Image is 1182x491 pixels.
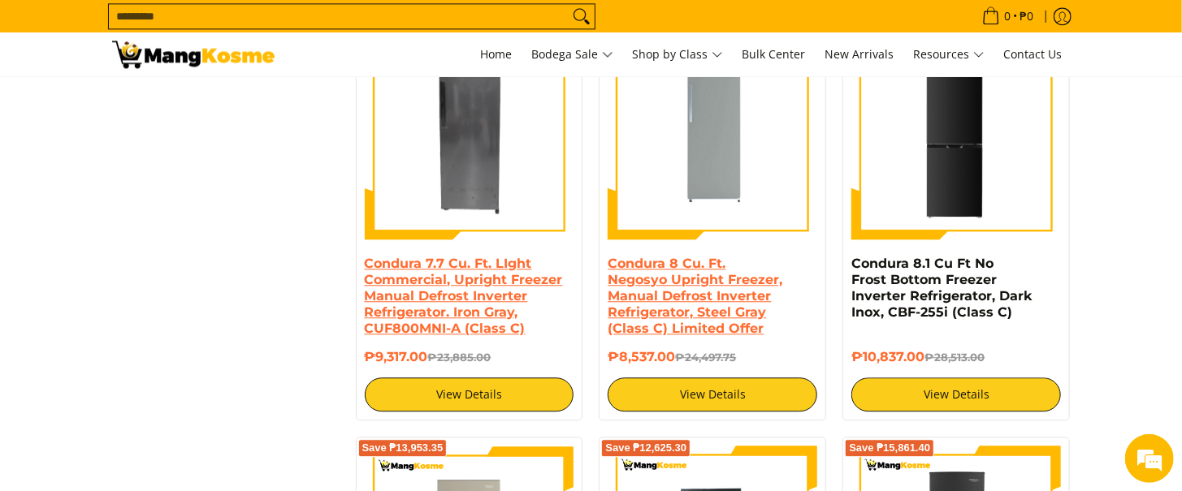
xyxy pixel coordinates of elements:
a: New Arrivals [817,32,903,76]
span: Home [481,46,513,62]
img: Class C Home &amp; Business Appliances: Up to 70% Off l Mang Kosme [112,41,275,68]
h6: ₱9,317.00 [365,349,574,365]
a: Bodega Sale [524,32,621,76]
textarea: Type your message and hit 'Enter' [8,322,310,379]
span: Bulk Center [743,46,806,62]
img: condura=8-cubic-feet-single-door-ref-class-c-full-view-mang-kosme [608,30,817,239]
span: Bodega Sale [532,45,613,65]
del: ₱28,513.00 [924,351,985,364]
span: • [977,7,1039,25]
a: View Details [851,377,1061,411]
del: ₱23,885.00 [428,351,491,364]
a: Resources [906,32,993,76]
span: Shop by Class [633,45,723,65]
a: Home [473,32,521,76]
a: Shop by Class [625,32,731,76]
img: Condura 7.7 Cu. Ft. LIght Commercial, Upright Freezer Manual Defrost Inverter Refrigerator. Iron ... [365,30,574,239]
img: Condura 8.1 Cu Ft No Frost Bottom Freezer Inverter Refrigerator, Dark Inox, CBF-255i (Class C) [851,30,1061,239]
div: Minimize live chat window [266,8,305,47]
span: 0 [1002,11,1014,22]
span: New Arrivals [825,46,894,62]
a: View Details [608,377,817,411]
span: Contact Us [1004,46,1063,62]
a: Condura 8 Cu. Ft. Negosyo Upright Freezer, Manual Defrost Inverter Refrigerator, Steel Gray (Clas... [608,256,782,336]
span: Save ₱15,861.40 [849,443,930,453]
a: Contact Us [996,32,1071,76]
span: Save ₱13,953.35 [362,443,444,453]
a: Condura 8.1 Cu Ft No Frost Bottom Freezer Inverter Refrigerator, Dark Inox, CBF-255i (Class C) [851,256,1032,320]
span: Save ₱12,625.30 [605,443,686,453]
a: View Details [365,377,574,411]
div: Chat with us now [84,91,273,112]
span: Resources [914,45,985,65]
span: We're online! [94,144,224,308]
a: Condura 7.7 Cu. Ft. LIght Commercial, Upright Freezer Manual Defrost Inverter Refrigerator. Iron ... [365,256,563,336]
span: ₱0 [1018,11,1037,22]
nav: Main Menu [291,32,1071,76]
del: ₱24,497.75 [675,351,736,364]
h6: ₱10,837.00 [851,349,1061,365]
a: Bulk Center [734,32,814,76]
button: Search [569,4,595,28]
h6: ₱8,537.00 [608,349,817,365]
